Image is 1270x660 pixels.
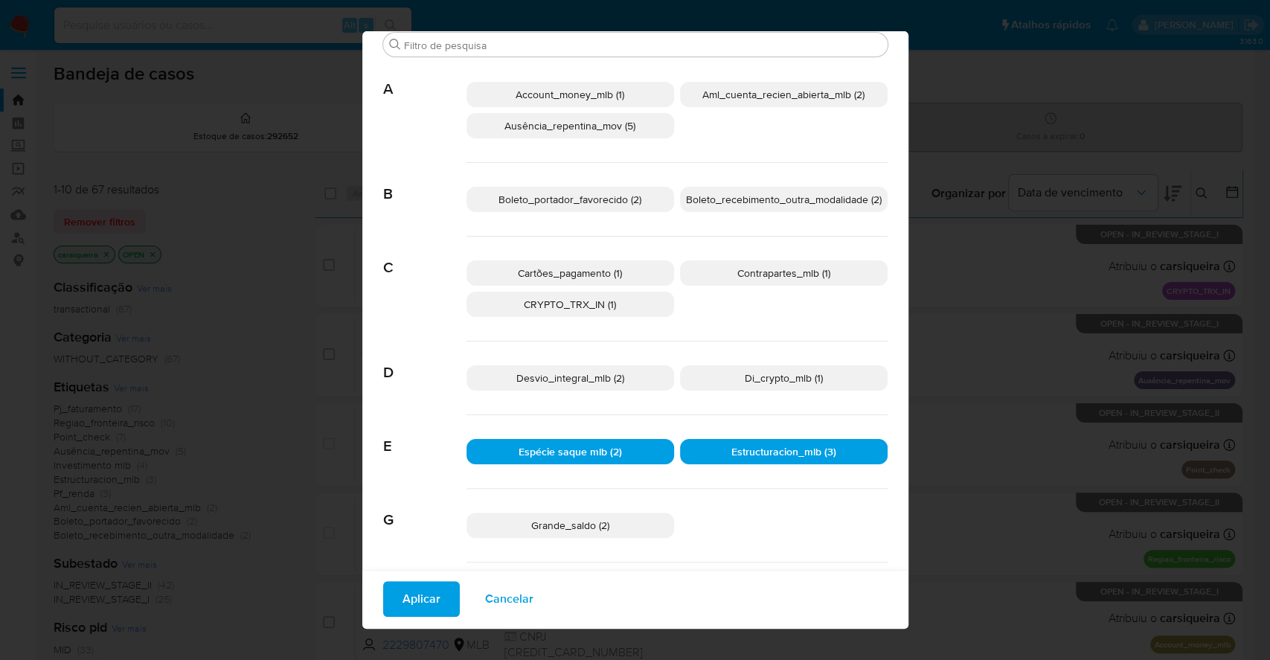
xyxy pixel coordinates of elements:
[519,444,622,459] span: Espécie saque mlb (2)
[680,365,888,391] div: Di_crypto_mlb (1)
[466,365,674,391] div: Desvio_integral_mlb (2)
[516,87,624,102] span: Account_money_mlb (1)
[745,371,823,385] span: Di_crypto_mlb (1)
[383,563,466,603] span: H
[516,371,624,385] span: Desvio_integral_mlb (2)
[383,581,460,617] button: Aplicar
[504,118,635,133] span: Ausência_repentina_mov (5)
[383,415,466,455] span: E
[466,82,674,107] div: Account_money_mlb (1)
[466,187,674,212] div: Boleto_portador_favorecido (2)
[680,82,888,107] div: Aml_cuenta_recien_abierta_mlb (2)
[383,237,466,277] span: C
[383,58,466,98] span: A
[466,439,674,464] div: Espécie saque mlb (2)
[466,260,674,286] div: Cartões_pagamento (1)
[686,192,882,207] span: Boleto_recebimento_outra_modalidade (2)
[485,583,533,615] span: Cancelar
[680,260,888,286] div: Contrapartes_mlb (1)
[466,113,674,138] div: Ausência_repentina_mov (5)
[383,163,466,203] span: B
[737,266,830,281] span: Contrapartes_mlb (1)
[404,39,882,52] input: Filtro de pesquisa
[383,342,466,382] span: D
[518,266,622,281] span: Cartões_pagamento (1)
[524,297,616,312] span: CRYPTO_TRX_IN (1)
[731,444,836,459] span: Estructuracion_mlb (3)
[389,39,401,51] button: Buscar
[403,583,440,615] span: Aplicar
[498,192,641,207] span: Boleto_portador_favorecido (2)
[702,87,865,102] span: Aml_cuenta_recien_abierta_mlb (2)
[531,518,609,533] span: Grande_saldo (2)
[680,187,888,212] div: Boleto_recebimento_outra_modalidade (2)
[466,513,674,538] div: Grande_saldo (2)
[383,489,466,529] span: G
[466,581,553,617] button: Cancelar
[680,439,888,464] div: Estructuracion_mlb (3)
[466,292,674,317] div: CRYPTO_TRX_IN (1)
